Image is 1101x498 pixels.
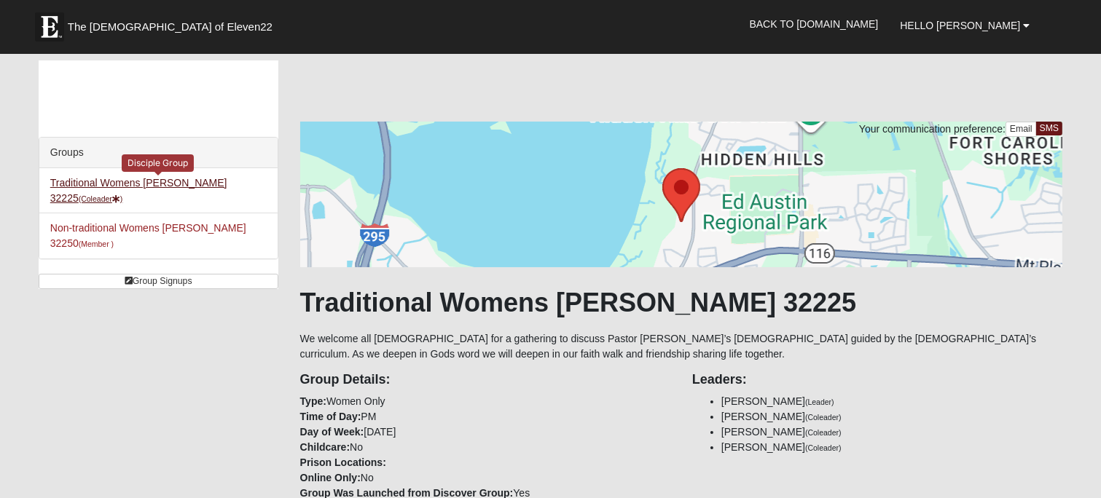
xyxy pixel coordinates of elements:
small: (Member ) [79,240,114,248]
h4: Group Details: [300,372,670,388]
a: Back to [DOMAIN_NAME] [739,6,890,42]
a: Traditional Womens [PERSON_NAME] 32225(Coleader) [50,177,227,204]
strong: Prison Locations: [300,456,386,468]
img: Eleven22 logo [35,12,64,41]
div: Groups [39,138,278,168]
a: Hello [PERSON_NAME] [889,7,1041,44]
div: Disciple Group [122,154,194,171]
li: [PERSON_NAME] [721,409,1062,424]
small: (Coleader) [805,428,842,437]
span: Your communication preference: [859,123,1006,135]
a: SMS [1036,122,1063,135]
small: (Leader) [805,398,834,406]
li: [PERSON_NAME] [721,424,1062,440]
a: Group Signups [39,274,278,289]
small: (Coleader) [805,443,842,452]
small: (Coleader) [805,413,842,422]
li: [PERSON_NAME] [721,440,1062,455]
h4: Leaders: [692,372,1062,388]
strong: Type: [300,395,326,407]
span: The [DEMOGRAPHIC_DATA] of Eleven22 [68,20,273,34]
a: The [DEMOGRAPHIC_DATA] of Eleven22 [28,5,319,41]
strong: Time of Day: [300,411,361,422]
span: Hello [PERSON_NAME] [900,20,1020,31]
strong: Day of Week: [300,426,364,438]
a: Non-traditional Womens [PERSON_NAME] 32250(Member ) [50,222,246,249]
h1: Traditional Womens [PERSON_NAME] 32225 [300,287,1063,318]
li: [PERSON_NAME] [721,394,1062,409]
a: Email [1006,122,1037,137]
strong: Childcare: [300,441,350,453]
small: (Coleader ) [79,194,123,203]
